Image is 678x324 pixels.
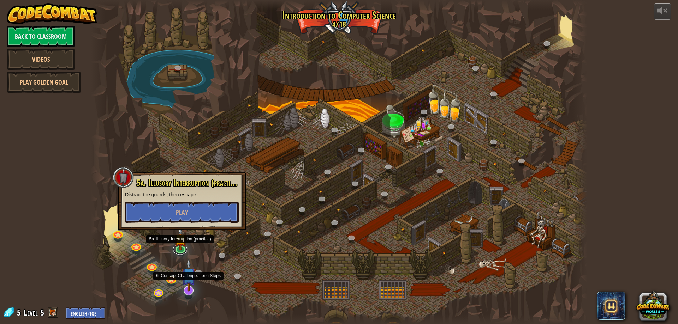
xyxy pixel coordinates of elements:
span: Play [176,208,188,217]
span: 5 [17,307,23,318]
p: Distract the guards, then escape. [125,191,239,198]
img: level-banner-started.png [174,228,188,251]
span: Level [24,307,38,318]
a: Videos [7,49,75,70]
button: Play [125,202,239,223]
a: Play Golden Goal [7,72,81,93]
a: Back to Classroom [7,26,75,47]
button: Adjust volume [654,3,671,20]
span: 5 [40,307,44,318]
span: 5a. Illusory Interruption (practice) [137,177,238,189]
img: level-banner-unstarted-subscriber.png [182,258,196,292]
img: CodeCombat - Learn how to code by playing a game [7,3,97,24]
